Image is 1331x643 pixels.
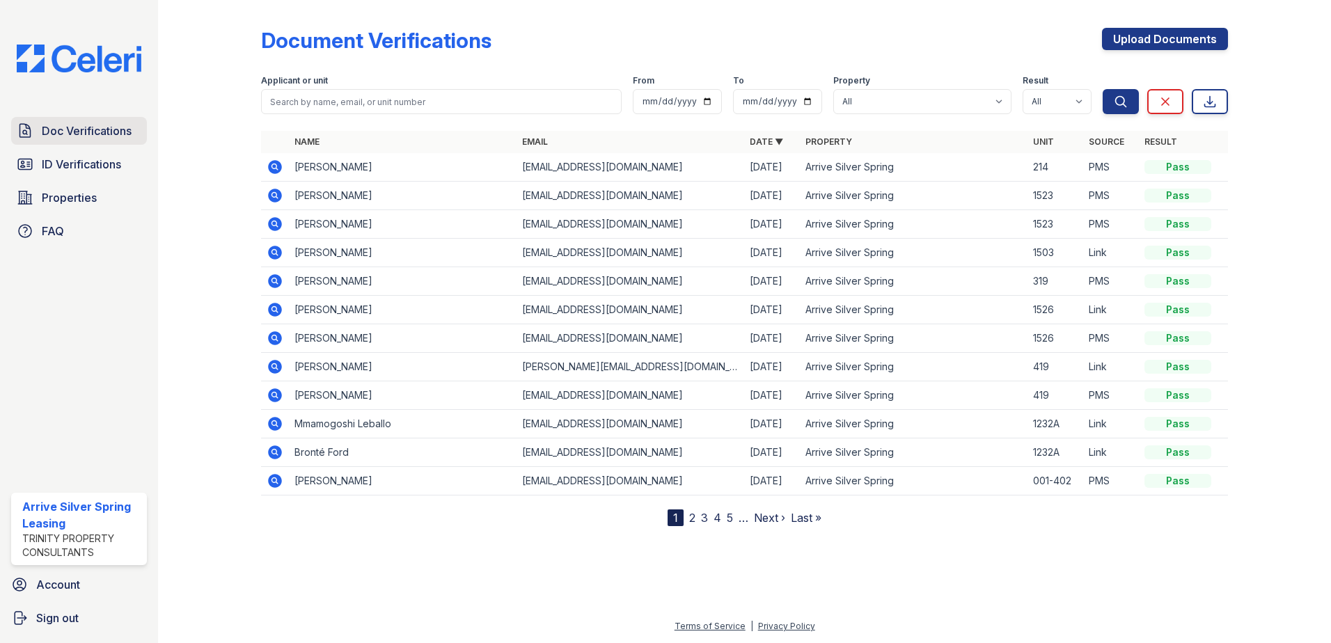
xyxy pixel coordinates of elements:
[1027,210,1083,239] td: 1523
[289,381,517,410] td: [PERSON_NAME]
[1144,160,1211,174] div: Pass
[289,467,517,495] td: [PERSON_NAME]
[744,410,800,438] td: [DATE]
[289,153,517,182] td: [PERSON_NAME]
[1144,331,1211,345] div: Pass
[517,353,744,381] td: [PERSON_NAME][EMAIL_ADDRESS][DOMAIN_NAME]
[11,217,147,245] a: FAQ
[1144,445,1211,459] div: Pass
[1089,136,1124,147] a: Source
[800,239,1027,267] td: Arrive Silver Spring
[42,122,132,139] span: Doc Verifications
[744,210,800,239] td: [DATE]
[800,324,1027,353] td: Arrive Silver Spring
[42,223,64,239] span: FAQ
[800,296,1027,324] td: Arrive Silver Spring
[6,604,152,632] a: Sign out
[289,324,517,353] td: [PERSON_NAME]
[744,267,800,296] td: [DATE]
[1144,189,1211,203] div: Pass
[1083,467,1139,495] td: PMS
[833,75,870,86] label: Property
[517,239,744,267] td: [EMAIL_ADDRESS][DOMAIN_NAME]
[261,89,622,114] input: Search by name, email, or unit number
[261,28,491,53] div: Document Verifications
[36,576,80,593] span: Account
[517,381,744,410] td: [EMAIL_ADDRESS][DOMAIN_NAME]
[800,438,1027,467] td: Arrive Silver Spring
[675,621,746,631] a: Terms of Service
[1027,381,1083,410] td: 419
[1144,360,1211,374] div: Pass
[744,438,800,467] td: [DATE]
[1027,410,1083,438] td: 1232A
[689,511,695,525] a: 2
[517,410,744,438] td: [EMAIL_ADDRESS][DOMAIN_NAME]
[1027,467,1083,495] td: 001-402
[1144,388,1211,402] div: Pass
[517,438,744,467] td: [EMAIL_ADDRESS][DOMAIN_NAME]
[1144,246,1211,260] div: Pass
[1144,417,1211,431] div: Pass
[754,511,785,525] a: Next ›
[758,621,815,631] a: Privacy Policy
[1027,438,1083,467] td: 1232A
[11,117,147,145] a: Doc Verifications
[6,45,152,72] img: CE_Logo_Blue-a8612792a0a2168367f1c8372b55b34899dd931a85d93a1a3d3e32e68fde9ad4.png
[744,239,800,267] td: [DATE]
[289,210,517,239] td: [PERSON_NAME]
[739,509,748,526] span: …
[294,136,320,147] a: Name
[517,324,744,353] td: [EMAIL_ADDRESS][DOMAIN_NAME]
[1144,303,1211,317] div: Pass
[42,189,97,206] span: Properties
[1144,217,1211,231] div: Pass
[289,267,517,296] td: [PERSON_NAME]
[701,511,708,525] a: 3
[289,239,517,267] td: [PERSON_NAME]
[714,511,721,525] a: 4
[1083,438,1139,467] td: Link
[1083,381,1139,410] td: PMS
[744,381,800,410] td: [DATE]
[1083,182,1139,210] td: PMS
[1027,296,1083,324] td: 1526
[744,182,800,210] td: [DATE]
[1083,324,1139,353] td: PMS
[1023,75,1048,86] label: Result
[800,182,1027,210] td: Arrive Silver Spring
[6,571,152,598] a: Account
[289,410,517,438] td: Mmamogoshi Leballo
[800,381,1027,410] td: Arrive Silver Spring
[744,353,800,381] td: [DATE]
[1083,239,1139,267] td: Link
[11,184,147,212] a: Properties
[800,410,1027,438] td: Arrive Silver Spring
[800,353,1027,381] td: Arrive Silver Spring
[800,210,1027,239] td: Arrive Silver Spring
[11,150,147,178] a: ID Verifications
[517,467,744,495] td: [EMAIL_ADDRESS][DOMAIN_NAME]
[22,498,141,532] div: Arrive Silver Spring Leasing
[668,509,684,526] div: 1
[750,621,753,631] div: |
[791,511,821,525] a: Last »
[1144,474,1211,488] div: Pass
[22,532,141,559] div: Trinity Property Consultants
[800,153,1027,182] td: Arrive Silver Spring
[1083,210,1139,239] td: PMS
[1144,136,1177,147] a: Result
[517,267,744,296] td: [EMAIL_ADDRESS][DOMAIN_NAME]
[517,296,744,324] td: [EMAIL_ADDRESS][DOMAIN_NAME]
[517,153,744,182] td: [EMAIL_ADDRESS][DOMAIN_NAME]
[1027,353,1083,381] td: 419
[744,153,800,182] td: [DATE]
[1144,274,1211,288] div: Pass
[633,75,654,86] label: From
[1027,267,1083,296] td: 319
[1033,136,1054,147] a: Unit
[800,267,1027,296] td: Arrive Silver Spring
[750,136,783,147] a: Date ▼
[517,182,744,210] td: [EMAIL_ADDRESS][DOMAIN_NAME]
